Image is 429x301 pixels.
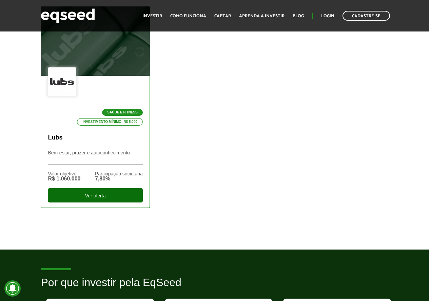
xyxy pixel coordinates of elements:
a: Investir [142,14,162,18]
p: Investimento mínimo: R$ 5.000 [77,118,143,126]
a: Login [321,14,334,18]
p: Bem-estar, prazer e autoconhecimento [48,150,142,165]
img: EqSeed [41,7,95,25]
a: Como funciona [170,14,206,18]
div: R$ 1.060.000 [48,176,80,181]
a: Saúde e Fitness Investimento mínimo: R$ 5.000 Lubs Bem-estar, prazer e autoconhecimento Valor obj... [41,6,150,208]
h2: Por que investir pela EqSeed [41,277,388,299]
p: Lubs [48,134,142,142]
a: Blog [293,14,304,18]
div: Valor objetivo [48,171,80,176]
a: Captar [214,14,231,18]
a: Aprenda a investir [239,14,285,18]
div: Participação societária [95,171,143,176]
a: Cadastre-se [343,11,390,21]
div: 7,80% [95,176,143,181]
p: Saúde e Fitness [102,109,142,116]
div: Ver oferta [48,188,142,202]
